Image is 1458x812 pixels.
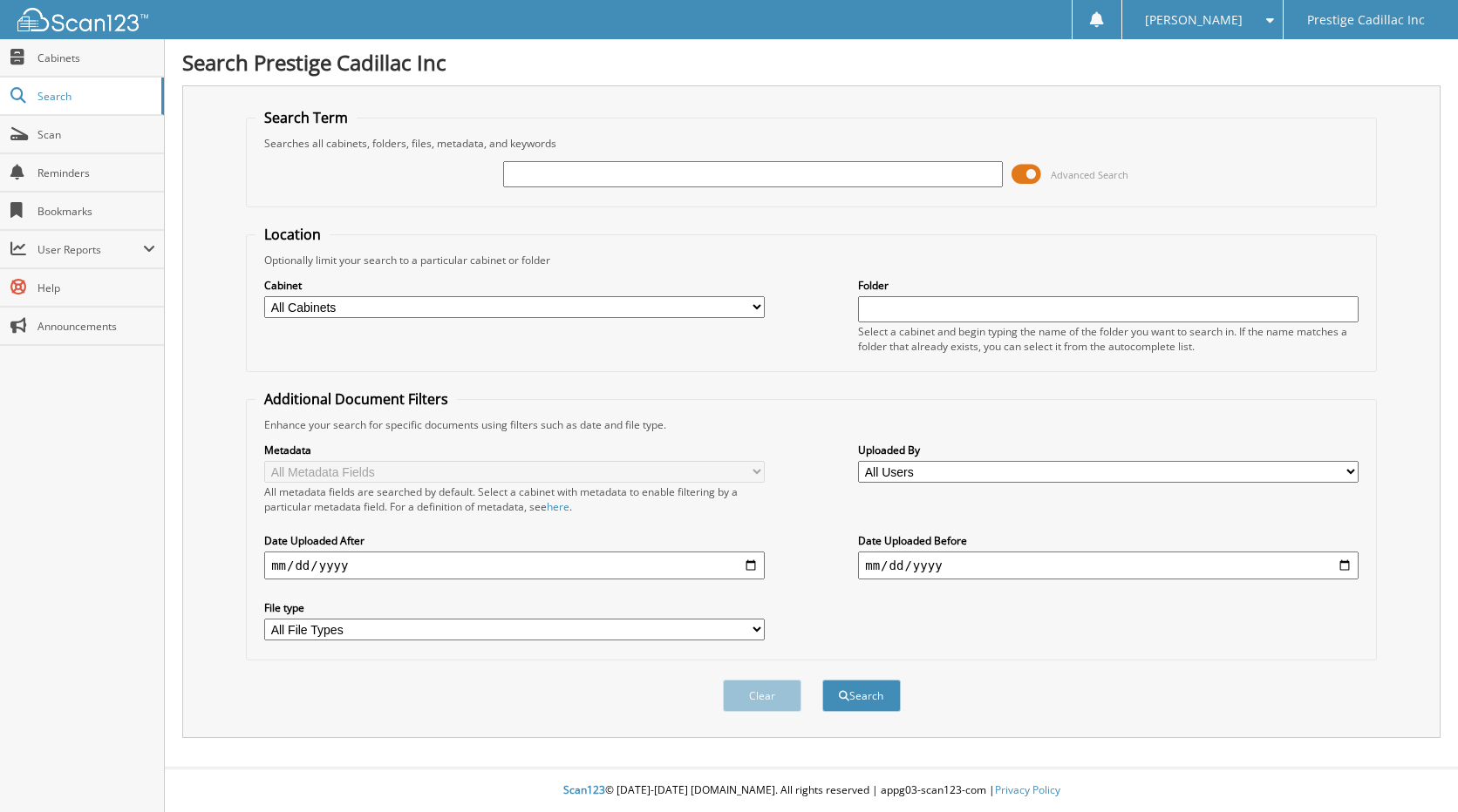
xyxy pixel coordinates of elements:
[264,600,765,615] label: File type
[822,680,901,712] button: Search
[858,324,1359,354] div: Select a cabinet and begin typing the name of the folder you want to search in. If the name match...
[37,242,143,257] span: User Reports
[264,533,765,548] label: Date Uploaded After
[17,8,148,31] img: scan123-logo-white.svg
[723,680,801,712] button: Clear
[563,782,605,797] span: Scan123
[255,389,457,409] legend: Additional Document Filters
[858,551,1359,579] input: end
[1051,168,1128,181] span: Advanced Search
[37,166,155,180] span: Reminders
[37,281,155,295] span: Help
[858,278,1359,293] label: Folder
[255,108,357,127] legend: Search Term
[1145,15,1243,25] span: [PERSON_NAME]
[264,443,765,457] label: Metadata
[37,89,153,104] span: Search
[37,204,155,219] span: Bookmarks
[37,319,155,334] span: Announcements
[264,484,765,514] div: All metadata fields are searched by default. Select a cabinet with metadata to enable filtering b...
[1307,15,1425,25] span: Prestige Cadillac Inc
[255,417,1367,432] div: Enhance your search for specific documents using filters such as date and file type.
[858,443,1359,457] label: Uploaded By
[264,278,765,293] label: Cabinet
[255,136,1367,151] div: Searches all cabinets, folders, files, metadata, and keywords
[995,782,1060,797] a: Privacy Policy
[547,499,569,514] a: here
[37,127,155,142] span: Scan
[165,769,1458,812] div: © [DATE]-[DATE] [DOMAIN_NAME]. All rights reserved | appg03-scan123-com |
[37,51,155,65] span: Cabinets
[255,225,330,244] legend: Location
[264,551,765,579] input: start
[182,48,1441,77] h1: Search Prestige Cadillac Inc
[858,533,1359,548] label: Date Uploaded Before
[255,253,1367,267] div: Optionally limit your search to a particular cabinet or folder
